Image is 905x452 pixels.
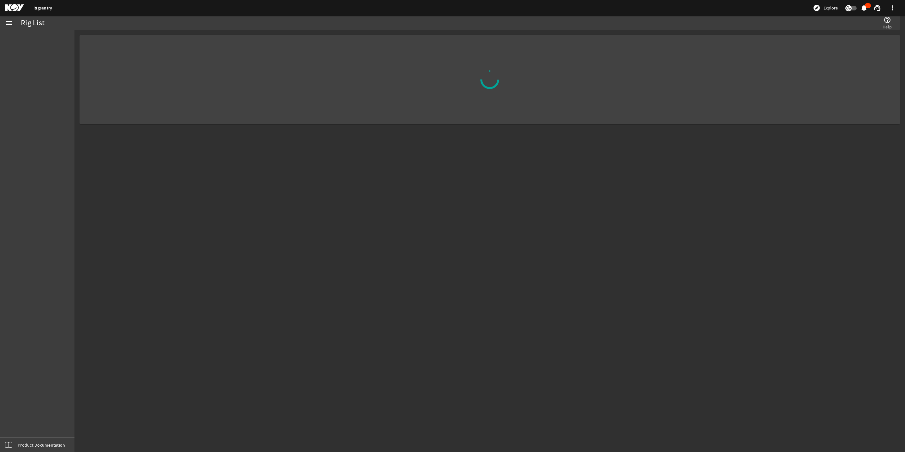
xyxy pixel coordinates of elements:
mat-icon: notifications [860,4,868,12]
a: Rigsentry [33,5,52,11]
span: Explore [824,5,838,11]
span: Product Documentation [18,442,65,448]
span: Help [883,24,892,30]
mat-icon: help_outline [884,16,891,24]
button: more_vert [885,0,900,15]
div: Rig List [21,20,44,26]
mat-icon: explore [813,4,820,12]
mat-icon: support_agent [873,4,881,12]
button: Explore [810,3,840,13]
mat-icon: menu [5,19,13,27]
